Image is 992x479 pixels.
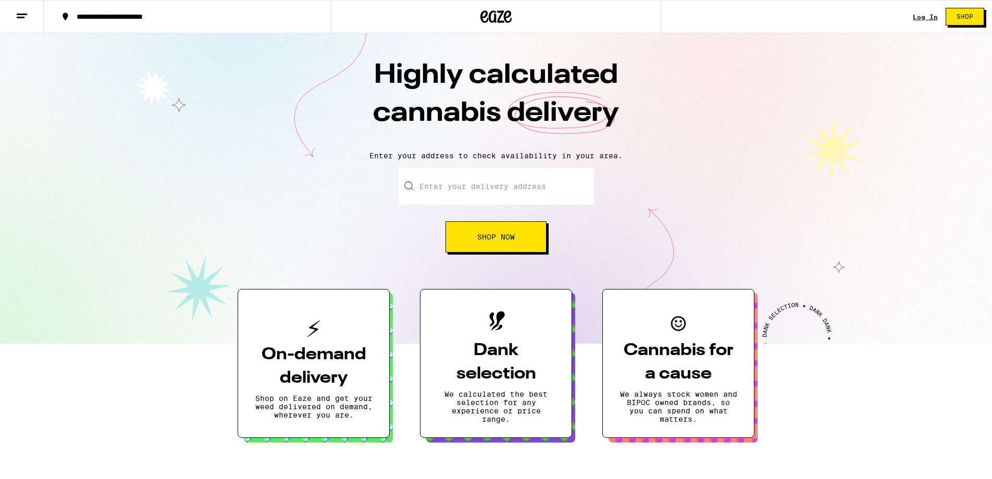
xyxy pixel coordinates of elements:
[445,221,547,253] button: Shop Now
[619,339,737,386] h3: Cannabis for a cause
[255,343,373,390] h3: On-demand delivery
[602,289,754,438] button: Cannabis for a causeWe always stock women and BIPOC owned brands, so you can spend on what matters.
[10,152,982,160] p: Enter your address to check availability in your area.
[238,289,390,438] button: On-demand deliveryShop on Eaze and get your weed delivered on demand, wherever you are.
[255,394,373,419] p: Shop on Eaze and get your weed delivered on demand, wherever you are.
[938,8,992,26] a: Shop
[477,233,515,241] span: Shop Now
[437,390,555,423] p: We calculated the best selection for any experience or price range.
[314,57,678,143] h1: Highly calculated cannabis delivery
[399,168,594,205] input: Enter your delivery address
[913,14,938,20] a: Log In
[619,390,737,423] p: We always stock women and BIPOC owned brands, so you can spend on what matters.
[957,14,973,20] span: Shop
[437,339,555,386] h3: Dank selection
[420,289,572,438] button: Dank selectionWe calculated the best selection for any experience or price range.
[946,8,984,26] button: Shop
